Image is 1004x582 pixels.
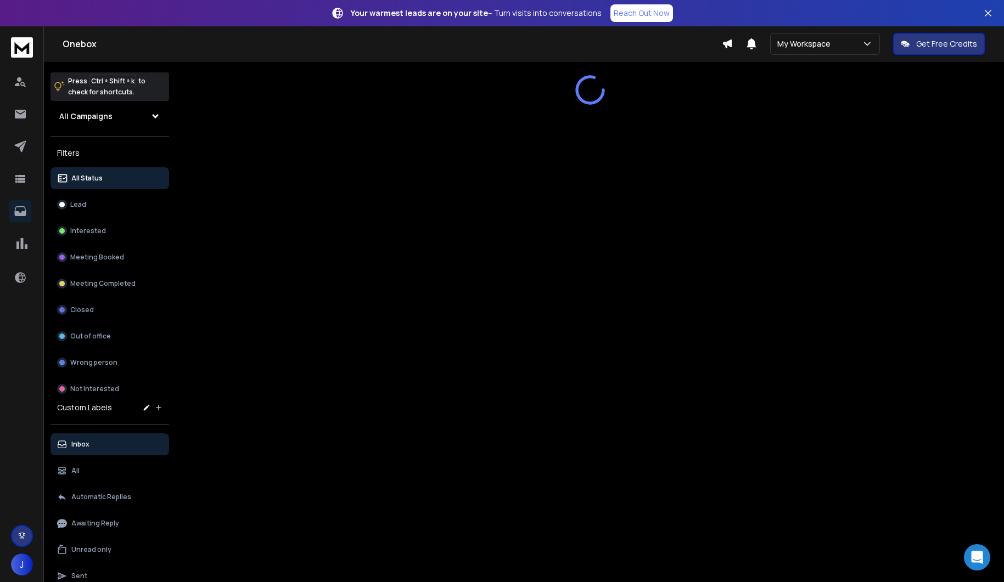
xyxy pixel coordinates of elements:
p: Not Interested [70,385,119,393]
p: Wrong person [70,358,117,367]
h3: Filters [51,145,169,161]
button: Interested [51,220,169,242]
p: – Turn visits into conversations [351,8,602,19]
button: J [11,553,33,575]
p: Get Free Credits [916,38,977,49]
p: Reach Out Now [614,8,670,19]
button: All [51,460,169,482]
p: Interested [70,227,106,235]
button: Awaiting Reply [51,512,169,534]
button: Lead [51,194,169,216]
p: Unread only [71,545,111,554]
button: Unread only [51,539,169,561]
button: Meeting Booked [51,246,169,268]
p: Inbox [71,440,89,449]
h3: Custom Labels [57,402,112,413]
a: Reach Out Now [610,4,673,22]
button: Not Interested [51,378,169,400]
button: Get Free Credits [893,33,985,55]
div: Open Intercom Messenger [964,544,990,570]
button: Automatic Replies [51,486,169,508]
p: Meeting Completed [70,279,136,288]
button: All Status [51,167,169,189]
span: Ctrl + Shift + k [89,75,136,87]
p: Press to check for shortcuts. [68,76,145,98]
p: Out of office [70,332,111,341]
button: Meeting Completed [51,273,169,295]
p: Automatic Replies [71,493,131,501]
p: Meeting Booked [70,253,124,262]
button: Out of office [51,325,169,347]
p: Awaiting Reply [71,519,119,528]
p: Sent [71,572,87,580]
img: logo [11,37,33,58]
h1: Onebox [63,37,722,50]
h1: All Campaigns [59,111,113,122]
p: Lead [70,200,86,209]
button: Wrong person [51,352,169,374]
p: My Workspace [777,38,835,49]
p: All Status [71,174,103,183]
button: Closed [51,299,169,321]
p: All [71,466,80,475]
strong: Your warmest leads are on your site [351,8,488,18]
button: Inbox [51,433,169,455]
button: All Campaigns [51,105,169,127]
p: Closed [70,306,94,314]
